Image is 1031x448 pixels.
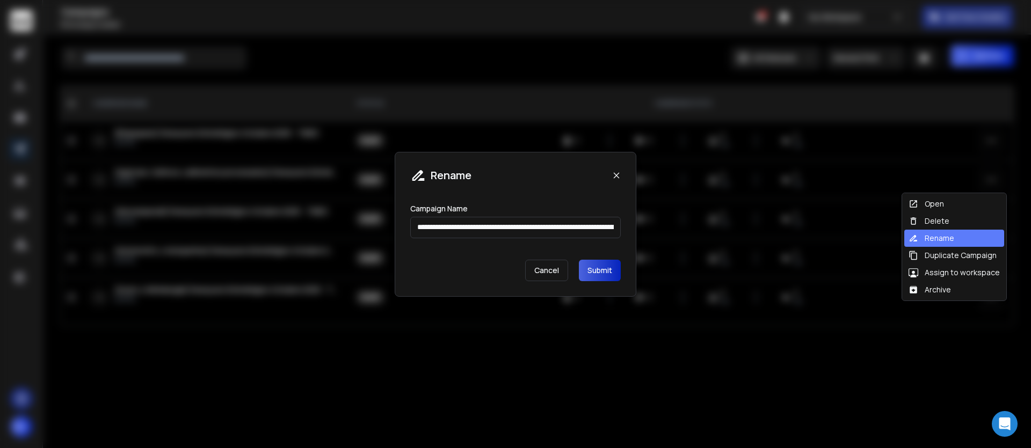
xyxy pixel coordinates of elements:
div: Duplicate Campaign [909,250,997,261]
p: Cancel [525,260,568,281]
div: Open [909,199,944,209]
div: Archive [909,284,951,295]
h1: Rename [431,168,471,183]
div: Rename [909,233,954,244]
div: Delete [909,216,949,226]
div: Open Intercom Messenger [992,411,1018,437]
div: Assign to workspace [909,267,1000,278]
button: Submit [579,260,621,281]
label: Campaign Name [410,205,468,212]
